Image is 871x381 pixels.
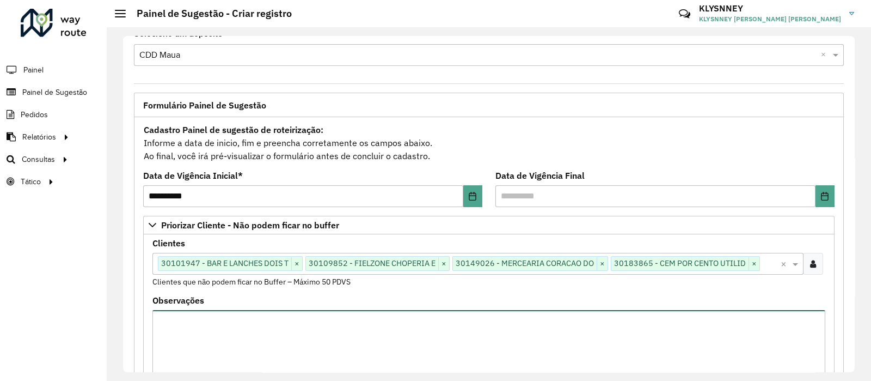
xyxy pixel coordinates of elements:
[22,131,56,143] span: Relatórios
[463,185,482,207] button: Choose Date
[152,237,185,250] label: Clientes
[143,101,266,110] span: Formulário Painel de Sugestão
[495,169,585,182] label: Data de Vigência Final
[699,14,841,24] span: KLYSNNEY [PERSON_NAME] [PERSON_NAME]
[143,123,835,163] div: Informe a data de inicio, fim e preencha corretamente os campos abaixo. Ao final, você irá pré-vi...
[21,109,48,120] span: Pedidos
[152,277,351,287] small: Clientes que não podem ficar no Buffer – Máximo 50 PDVS
[597,257,608,270] span: ×
[749,257,759,270] span: ×
[143,216,835,234] a: Priorizar Cliente - Não podem ficar no buffer
[21,176,41,188] span: Tático
[306,257,438,270] span: 30109852 - FIELZONE CHOPERIA E
[161,221,339,229] span: Priorizar Cliente - Não podem ficar no buffer
[152,294,204,307] label: Observações
[22,87,87,98] span: Painel de Sugestão
[126,8,292,20] h2: Painel de Sugestão - Criar registro
[699,3,841,14] h3: KLYSNNEY
[453,257,597,270] span: 30149026 - MERCEARIA CORACAO DO
[291,257,302,270] span: ×
[611,257,749,270] span: 30183865 - CEM POR CENTO UTILID
[143,169,243,182] label: Data de Vigência Inicial
[22,154,55,165] span: Consultas
[438,257,449,270] span: ×
[158,257,291,270] span: 30101947 - BAR E LANCHES DOIS T
[673,2,696,26] a: Contato Rápido
[781,257,790,270] span: Clear all
[23,64,44,76] span: Painel
[144,124,323,135] strong: Cadastro Painel de sugestão de roteirização:
[821,49,830,62] span: Clear all
[815,185,835,207] button: Choose Date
